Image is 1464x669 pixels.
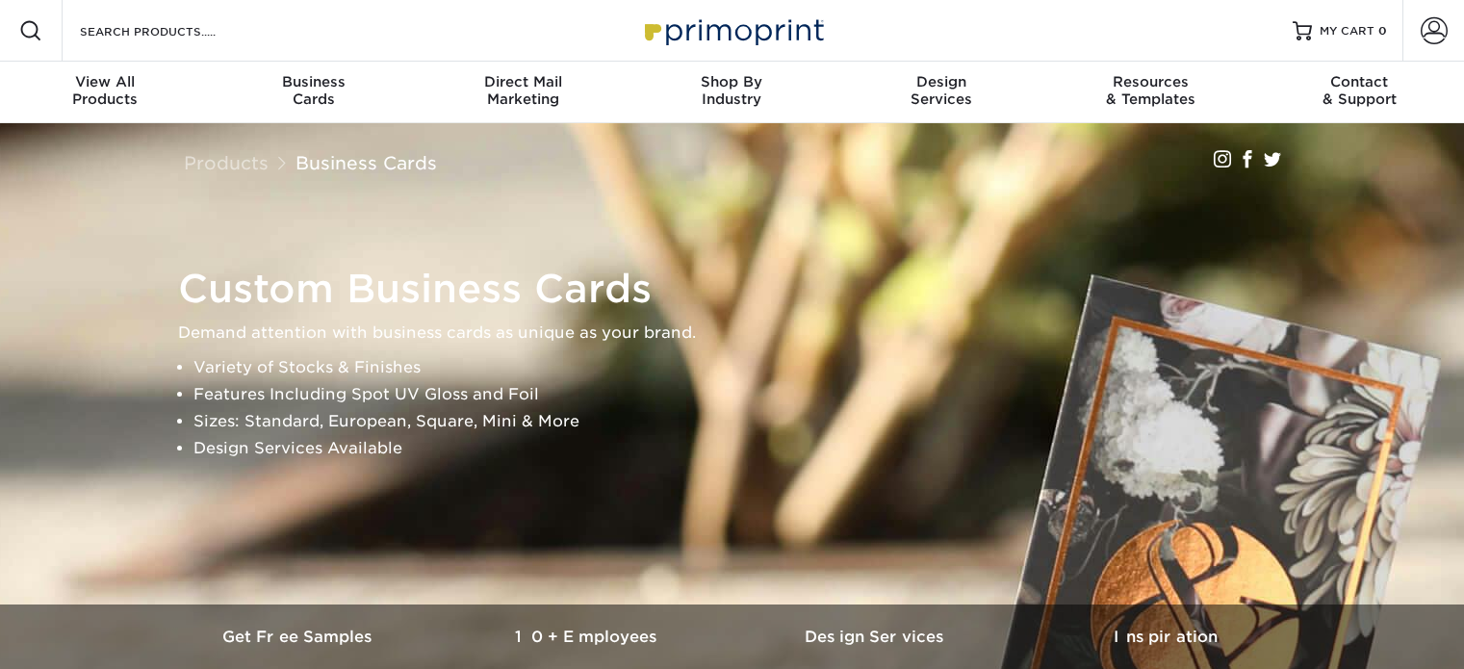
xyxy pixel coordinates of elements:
div: Cards [209,73,418,108]
a: Inspiration [1021,605,1310,669]
h1: Custom Business Cards [178,266,1304,312]
li: Variety of Stocks & Finishes [193,354,1304,381]
h3: Design Services [732,628,1021,646]
a: BusinessCards [209,62,418,123]
img: Primoprint [636,10,829,51]
li: Features Including Spot UV Gloss and Foil [193,381,1304,408]
div: & Support [1255,73,1464,108]
a: Get Free Samples [155,605,444,669]
input: SEARCH PRODUCTS..... [78,19,266,42]
div: Industry [628,73,836,108]
a: DesignServices [836,62,1045,123]
h3: Get Free Samples [155,628,444,646]
h3: 10+ Employees [444,628,732,646]
a: Design Services [732,605,1021,669]
h3: Inspiration [1021,628,1310,646]
div: Services [836,73,1045,108]
a: Resources& Templates [1045,62,1254,123]
span: Design [836,73,1045,90]
span: Shop By [628,73,836,90]
span: Direct Mail [419,73,628,90]
a: Shop ByIndustry [628,62,836,123]
a: 10+ Employees [444,605,732,669]
a: Products [184,152,269,173]
a: Direct MailMarketing [419,62,628,123]
span: Resources [1045,73,1254,90]
span: MY CART [1320,23,1374,39]
span: Contact [1255,73,1464,90]
a: Contact& Support [1255,62,1464,123]
span: Business [209,73,418,90]
div: & Templates [1045,73,1254,108]
p: Demand attention with business cards as unique as your brand. [178,320,1304,347]
a: Business Cards [295,152,437,173]
span: 0 [1378,24,1387,38]
li: Sizes: Standard, European, Square, Mini & More [193,408,1304,435]
li: Design Services Available [193,435,1304,462]
div: Marketing [419,73,628,108]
